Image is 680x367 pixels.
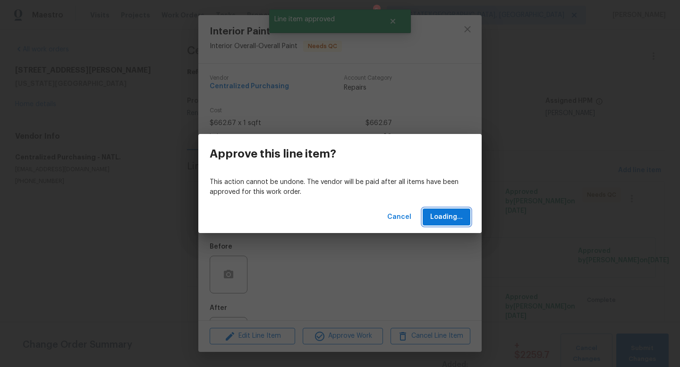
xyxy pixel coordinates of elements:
[430,211,463,223] span: Loading...
[210,147,336,160] h3: Approve this line item?
[387,211,411,223] span: Cancel
[423,209,470,226] button: Loading...
[210,177,470,197] p: This action cannot be undone. The vendor will be paid after all items have been approved for this...
[383,209,415,226] button: Cancel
